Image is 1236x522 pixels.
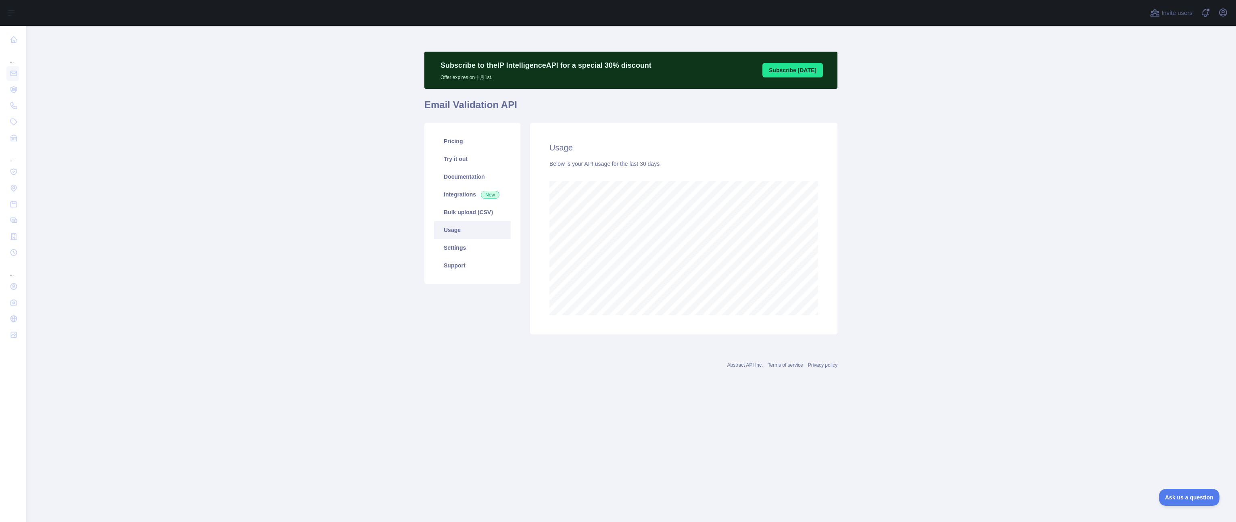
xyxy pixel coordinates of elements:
span: New [481,191,499,199]
a: Documentation [434,168,511,186]
a: Usage [434,221,511,239]
h1: Email Validation API [424,98,837,118]
a: Terms of service [768,362,803,368]
a: Abstract API Inc. [727,362,763,368]
button: Subscribe [DATE] [762,63,823,77]
p: Subscribe to the IP Intelligence API for a special 30 % discount [441,60,651,71]
a: Settings [434,239,511,257]
div: ... [6,48,19,65]
p: Offer expires on 十月 1st. [441,71,651,81]
h2: Usage [549,142,818,153]
a: Support [434,257,511,274]
button: Invite users [1148,6,1194,19]
a: Pricing [434,132,511,150]
a: Integrations New [434,186,511,203]
div: Below is your API usage for the last 30 days [549,160,818,168]
a: Bulk upload (CSV) [434,203,511,221]
div: ... [6,147,19,163]
iframe: Toggle Customer Support [1159,489,1220,506]
a: Privacy policy [808,362,837,368]
span: Invite users [1161,8,1192,18]
a: Try it out [434,150,511,168]
div: ... [6,261,19,278]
